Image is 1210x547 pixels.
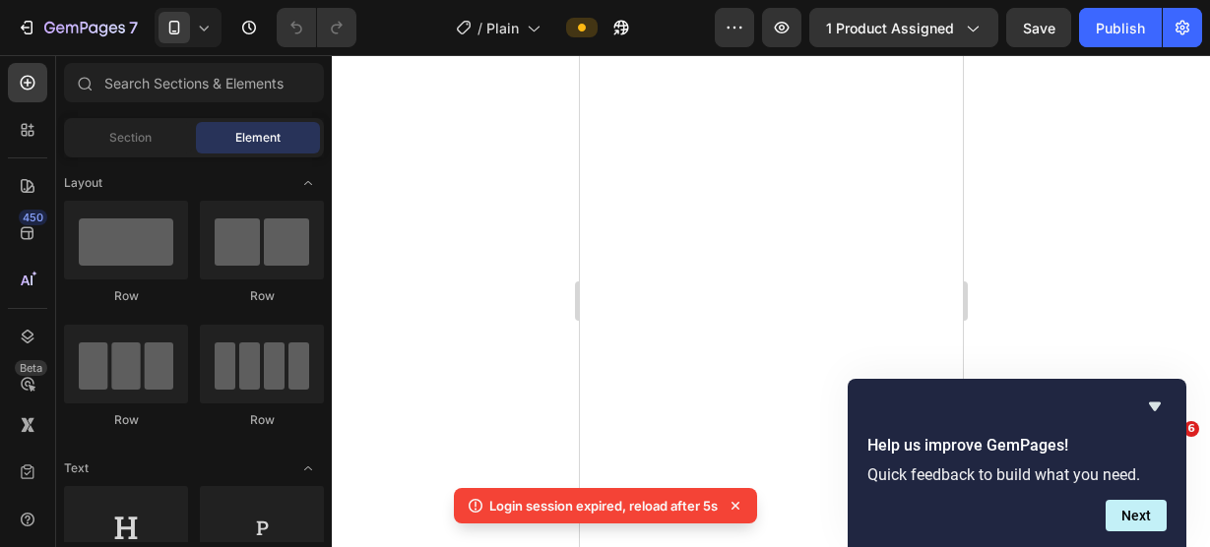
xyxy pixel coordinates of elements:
button: 1 product assigned [809,8,998,47]
iframe: Design area [580,55,963,547]
button: Save [1006,8,1071,47]
span: / [478,18,482,38]
div: Row [200,287,324,305]
h2: Help us improve GemPages! [867,434,1167,457]
p: 7 [129,16,138,39]
span: Save [1023,20,1055,36]
input: Search Sections & Elements [64,63,324,102]
span: Plain [486,18,519,38]
span: Toggle open [292,167,324,199]
span: Layout [64,174,102,192]
button: Hide survey [1143,395,1167,418]
button: 7 [8,8,147,47]
div: Help us improve GemPages! [867,395,1167,531]
div: Undo/Redo [277,8,356,47]
span: Element [235,129,281,147]
div: Row [200,411,324,429]
div: 450 [19,210,47,225]
button: Next question [1106,500,1167,531]
span: 6 [1183,421,1199,437]
span: Text [64,459,89,477]
span: Section [109,129,152,147]
div: Row [64,287,188,305]
div: Beta [15,360,47,376]
div: Publish [1096,18,1145,38]
p: Login session expired, reload after 5s [489,496,718,516]
span: Toggle open [292,453,324,484]
p: Quick feedback to build what you need. [867,465,1167,484]
span: 1 product assigned [826,18,954,38]
div: Row [64,411,188,429]
button: Publish [1079,8,1162,47]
